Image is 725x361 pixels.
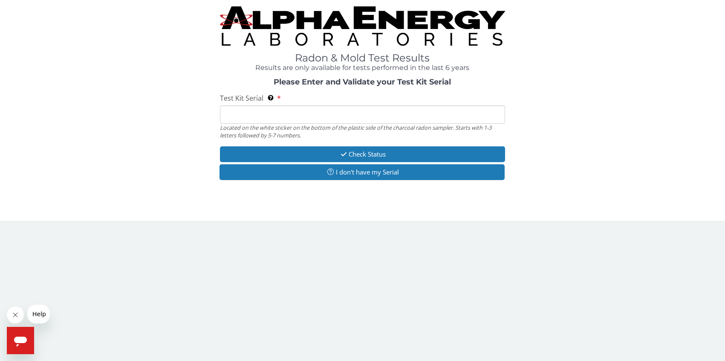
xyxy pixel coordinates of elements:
img: TightCrop.jpg [220,6,505,46]
div: Located on the white sticker on the bottom of the plastic side of the charcoal radon sampler. Sta... [220,124,505,140]
iframe: Message from company [27,305,50,323]
strong: Please Enter and Validate your Test Kit Serial [274,77,451,87]
span: Test Kit Serial [220,93,263,103]
iframe: Button to launch messaging window [7,327,34,354]
iframe: Close message [7,306,24,323]
button: I don't have my Serial [220,164,504,180]
h1: Radon & Mold Test Results [220,52,505,64]
button: Check Status [220,146,505,162]
h4: Results are only available for tests performed in the last 6 years [220,64,505,72]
